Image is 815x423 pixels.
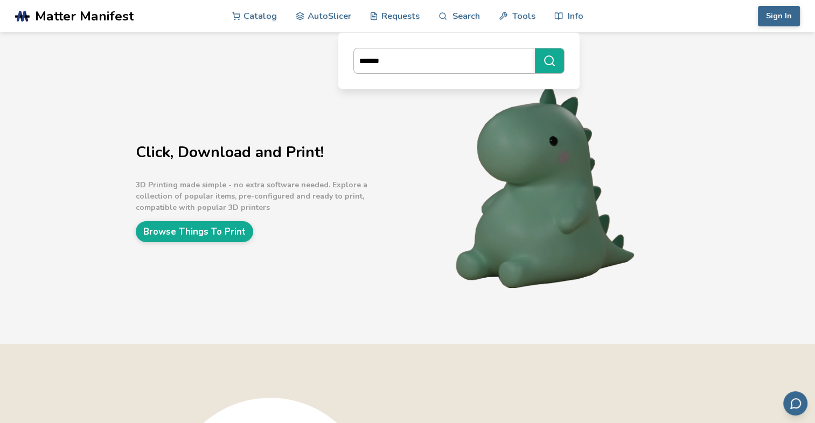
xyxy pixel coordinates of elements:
[35,9,134,24] span: Matter Manifest
[758,6,800,26] button: Sign In
[136,221,253,242] a: Browse Things To Print
[783,391,807,415] button: Send feedback via email
[136,179,405,213] p: 3D Printing made simple - no extra software needed. Explore a collection of popular items, pre-co...
[136,144,405,161] h1: Click, Download and Print!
